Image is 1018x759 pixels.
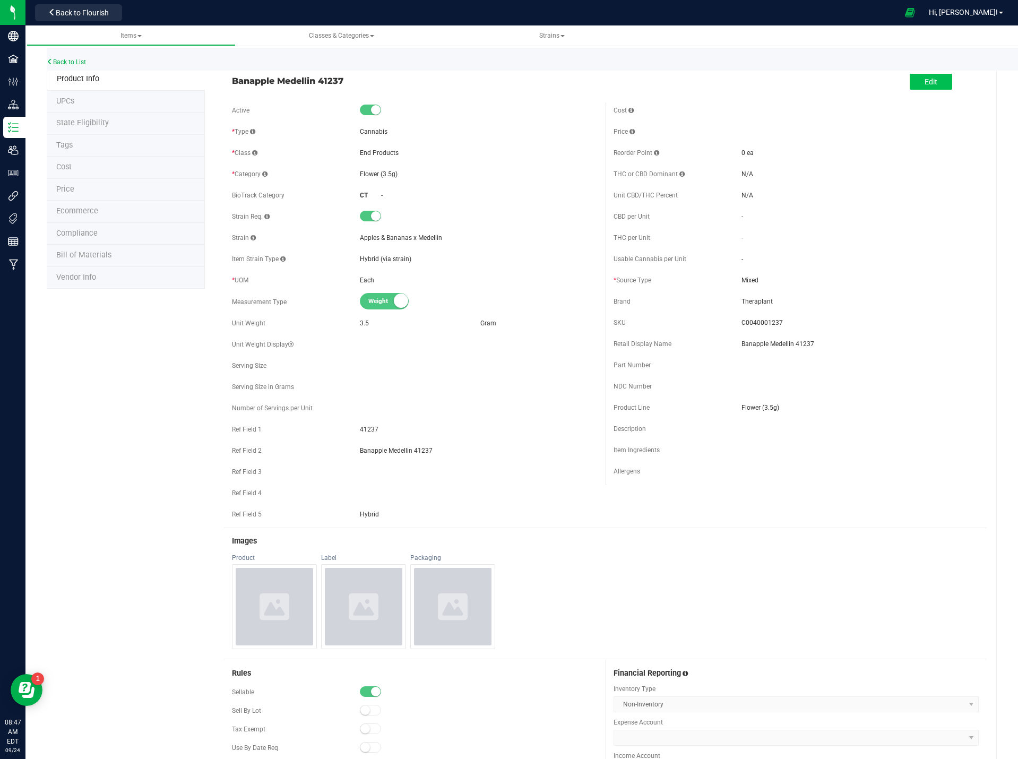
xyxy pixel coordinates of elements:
[31,672,44,685] iframe: Resource center unread badge
[614,277,651,284] span: Source Type
[8,259,19,270] inline-svg: Manufacturing
[232,170,268,178] span: Category
[360,446,597,455] span: Banapple Medellin 41237
[614,319,626,326] span: SKU
[410,554,495,562] div: Packaging
[232,320,265,327] span: Unit Weight
[8,236,19,247] inline-svg: Reports
[232,489,262,497] span: Ref Field 4
[232,426,262,433] span: Ref Field 1
[232,383,294,391] span: Serving Size in Grams
[232,511,262,518] span: Ref Field 5
[929,8,998,16] span: Hi, [PERSON_NAME]!
[614,669,681,678] span: Financial Reporting
[614,213,650,220] span: CBD per Unit
[925,77,937,86] span: Edit
[8,191,19,201] inline-svg: Integrations
[741,255,743,263] span: -
[56,185,74,194] span: Price
[56,97,74,106] span: Tag
[5,746,21,754] p: 09/24
[741,192,753,199] span: N/A
[56,118,109,127] span: Tag
[232,192,284,199] span: BioTrack Category
[360,255,411,263] span: Hybrid (via strain)
[360,170,398,178] span: Flower (3.5g)
[120,32,142,39] span: Items
[8,213,19,224] inline-svg: Tags
[309,32,374,39] span: Classes & Categories
[8,76,19,87] inline-svg: Configuration
[35,4,122,21] button: Back to Flourish
[614,128,635,135] span: Price
[8,99,19,110] inline-svg: Distribution
[288,341,294,348] i: Custom display text for unit weight (e.g., '1.25 g', '1 gram (0.035 oz)', '1 cookie (10mg THC)')
[232,447,262,454] span: Ref Field 2
[232,744,278,752] span: Use By Date Req
[8,31,19,41] inline-svg: Company
[741,234,743,241] span: -
[614,361,651,369] span: Part Number
[368,294,416,309] span: Weight
[8,54,19,64] inline-svg: Facilities
[8,168,19,178] inline-svg: User Roles
[741,275,979,285] span: Mixed
[232,468,262,476] span: Ref Field 3
[232,128,255,135] span: Type
[614,170,685,178] span: THC or CBD Dominant
[47,58,86,66] a: Back to List
[360,191,381,200] div: CT
[232,707,261,714] span: Sell By Lot
[741,170,753,178] span: N/A
[539,32,565,39] span: Strains
[232,341,294,348] span: Unit Weight Display
[232,213,270,220] span: Strain Req.
[8,145,19,156] inline-svg: Users
[741,318,979,327] span: C0040001237
[614,425,646,433] span: Description
[232,404,313,412] span: Number of Servings per Unit
[614,149,659,157] span: Reorder Point
[360,425,597,434] span: 41237
[232,149,257,157] span: Class
[614,383,652,390] span: NDC Number
[56,8,109,17] span: Back to Flourish
[232,255,286,263] span: Item Strain Type
[56,162,72,171] span: Cost
[232,688,254,696] span: Sellable
[232,537,979,546] h3: Images
[614,107,634,114] span: Cost
[614,718,979,727] span: Expense Account
[360,510,597,519] span: Hybrid
[232,277,248,284] span: UOM
[614,684,979,694] span: Inventory Type
[614,192,678,199] span: Unit CBD/THC Percent
[11,674,42,706] iframe: Resource center
[614,404,650,411] span: Product Line
[910,74,952,90] button: Edit
[56,141,73,150] span: Tag
[232,107,249,114] span: Active
[614,234,650,241] span: THC per Unit
[614,340,671,348] span: Retail Display Name
[56,251,111,260] span: Bill of Materials
[8,122,19,133] inline-svg: Inventory
[57,74,99,83] span: Product Info
[232,554,317,562] div: Product
[614,446,660,454] span: Item Ingredients
[56,229,98,238] span: Compliance
[741,403,979,412] span: Flower (3.5g)
[321,554,406,562] div: Label
[741,297,979,306] span: Theraplant
[232,298,287,306] span: Measurement Type
[741,213,743,220] span: -
[360,128,387,135] span: Cannabis
[614,255,686,263] span: Usable Cannabis per Unit
[56,273,96,282] span: Vendor Info
[614,298,631,305] span: Brand
[480,320,496,327] span: Gram
[360,277,374,284] span: Each
[56,206,98,215] span: Ecommerce
[232,234,256,241] span: Strain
